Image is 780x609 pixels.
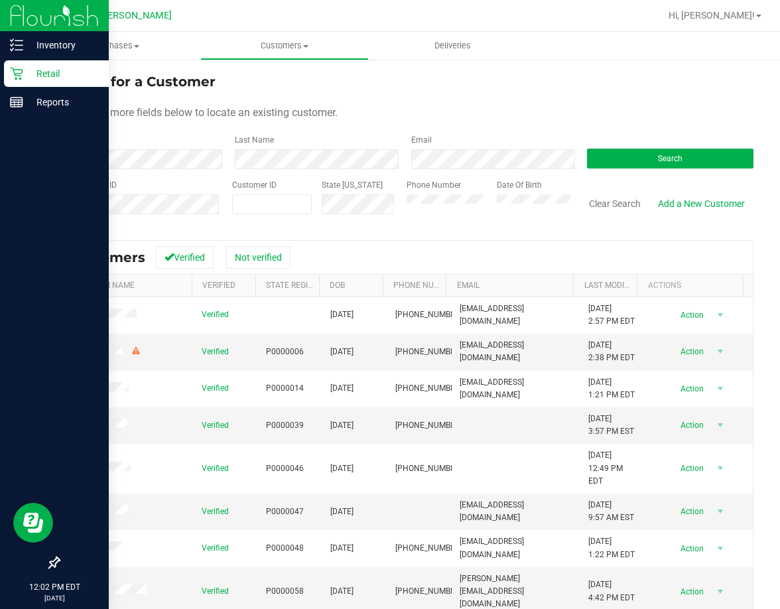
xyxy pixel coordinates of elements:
span: Action [669,306,712,324]
span: Action [669,416,712,435]
span: [DATE] 4:42 PM EDT [588,578,635,604]
a: Deliveries [369,32,537,60]
span: [PHONE_NUMBER] [395,346,462,358]
span: Search [658,154,682,163]
span: [DATE] 3:57 PM EST [588,413,634,438]
a: Purchases [32,32,200,60]
label: Last Name [235,134,274,146]
span: P0000039 [266,419,304,432]
p: Inventory [23,37,103,53]
a: DOB [330,281,345,290]
span: [PERSON_NAME] [99,10,172,21]
p: [DATE] [6,593,103,603]
span: select [712,342,729,361]
span: select [712,379,729,398]
span: P0000047 [266,506,304,518]
span: [DATE] [330,585,354,598]
span: select [712,416,729,435]
span: select [712,539,729,558]
span: P0000058 [266,585,304,598]
span: [DATE] [330,542,354,555]
a: State Registry Id [266,281,336,290]
span: [EMAIL_ADDRESS][DOMAIN_NAME] [460,303,573,328]
span: [EMAIL_ADDRESS][DOMAIN_NAME] [460,499,573,524]
span: Customers [201,40,368,52]
div: Warning - Level 2 [130,345,142,358]
button: Clear Search [580,192,649,215]
span: [DATE] [330,308,354,321]
p: Reports [23,94,103,110]
span: Verified [202,308,229,321]
label: Phone Number [407,179,461,191]
a: Phone Number [393,281,454,290]
span: Verified [202,506,229,518]
a: Last Modified [584,281,641,290]
button: Search [587,149,753,169]
span: select [712,306,729,324]
span: [DATE] 2:38 PM EDT [588,339,635,364]
span: [EMAIL_ADDRESS][DOMAIN_NAME] [460,535,573,561]
span: Purchases [32,40,200,52]
label: Date Of Birth [497,179,542,191]
span: Verified [202,462,229,475]
span: [PHONE_NUMBER] [395,382,462,395]
span: [EMAIL_ADDRESS][DOMAIN_NAME] [460,376,573,401]
label: Customer ID [232,179,277,191]
span: Action [669,459,712,478]
span: Verified [202,585,229,598]
span: [PHONE_NUMBER] [395,419,462,432]
span: Action [669,342,712,361]
span: [PHONE_NUMBER] [395,462,462,475]
span: Verified [202,382,229,395]
div: Actions [648,281,738,290]
p: Retail [23,66,103,82]
button: Not verified [226,246,291,269]
span: [DATE] 2:57 PM EDT [588,303,635,328]
span: [PHONE_NUMBER] [395,308,462,321]
inline-svg: Inventory [10,38,23,52]
inline-svg: Reports [10,96,23,109]
span: Verified [202,346,229,358]
span: P0000048 [266,542,304,555]
span: [DATE] [330,419,354,432]
a: Customers [200,32,369,60]
span: Verified [202,419,229,432]
span: Use one or more fields below to locate an existing customer. [58,106,338,119]
inline-svg: Retail [10,67,23,80]
label: Email [411,134,432,146]
span: [DATE] [330,506,354,518]
span: P0000014 [266,382,304,395]
span: P0000006 [266,346,304,358]
span: select [712,459,729,478]
span: select [712,502,729,521]
span: [PHONE_NUMBER] [395,585,462,598]
span: [DATE] 9:57 AM EST [588,499,634,524]
a: Verified [202,281,235,290]
button: Verified [156,246,214,269]
span: Action [669,539,712,558]
span: [DATE] [330,346,354,358]
span: Deliveries [417,40,489,52]
span: [DATE] 1:22 PM EDT [588,535,635,561]
iframe: Resource center [13,503,53,543]
span: Hi, [PERSON_NAME]! [669,10,755,21]
span: Action [669,502,712,521]
span: [DATE] 1:21 PM EDT [588,376,635,401]
a: Add a New Customer [649,192,753,215]
label: State [US_STATE] [322,179,383,191]
span: Action [669,582,712,601]
span: [PHONE_NUMBER] [395,542,462,555]
span: [DATE] [330,382,354,395]
a: Email [457,281,480,290]
span: Search for a Customer [58,74,216,90]
span: [DATE] 12:49 PM EDT [588,449,637,488]
span: P0000046 [266,462,304,475]
span: [EMAIL_ADDRESS][DOMAIN_NAME] [460,339,573,364]
span: select [712,582,729,601]
span: Action [669,379,712,398]
span: [DATE] [330,462,354,475]
span: Verified [202,542,229,555]
p: 12:02 PM EDT [6,581,103,593]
